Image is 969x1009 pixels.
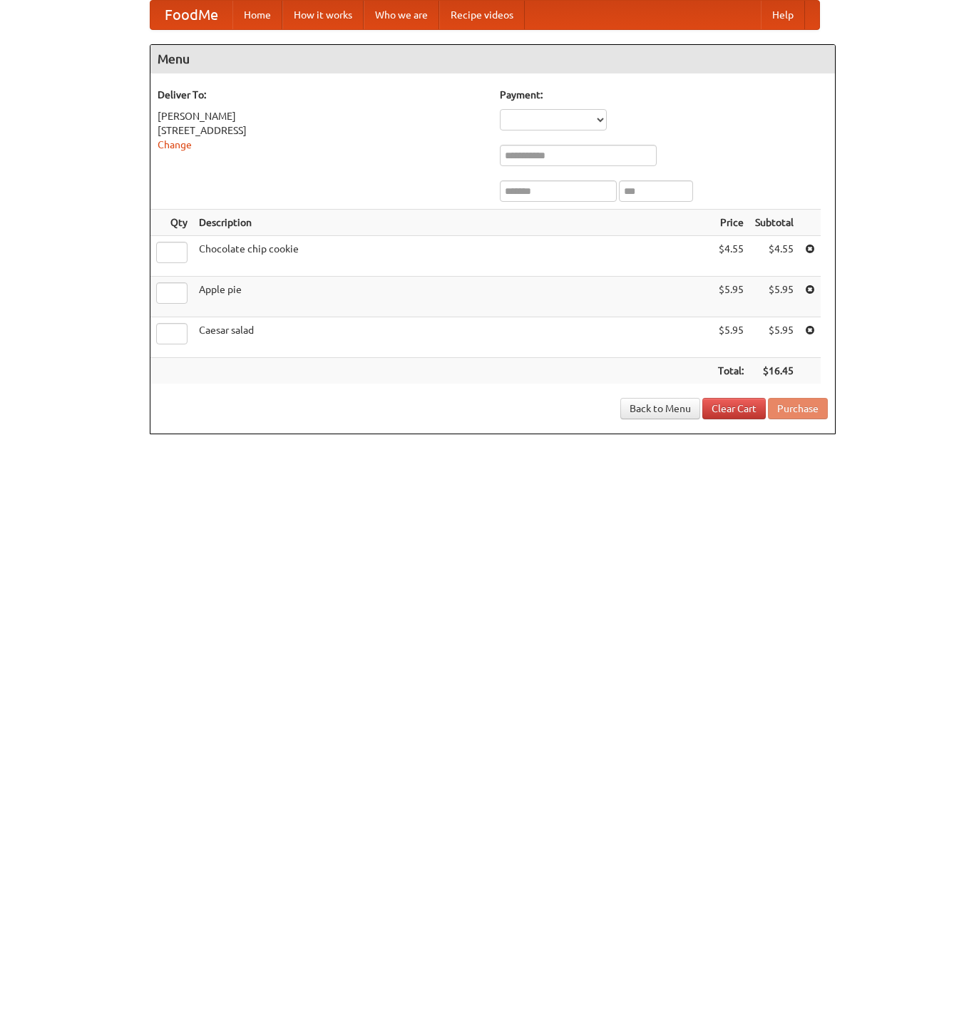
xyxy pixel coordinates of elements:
[158,123,486,138] div: [STREET_ADDRESS]
[158,109,486,123] div: [PERSON_NAME]
[712,210,749,236] th: Price
[150,210,193,236] th: Qty
[712,358,749,384] th: Total:
[158,88,486,102] h5: Deliver To:
[620,398,700,419] a: Back to Menu
[761,1,805,29] a: Help
[158,139,192,150] a: Change
[749,210,799,236] th: Subtotal
[749,236,799,277] td: $4.55
[749,317,799,358] td: $5.95
[712,236,749,277] td: $4.55
[500,88,828,102] h5: Payment:
[232,1,282,29] a: Home
[439,1,525,29] a: Recipe videos
[712,317,749,358] td: $5.95
[364,1,439,29] a: Who we are
[702,398,766,419] a: Clear Cart
[193,210,712,236] th: Description
[193,317,712,358] td: Caesar salad
[150,1,232,29] a: FoodMe
[712,277,749,317] td: $5.95
[193,277,712,317] td: Apple pie
[193,236,712,277] td: Chocolate chip cookie
[282,1,364,29] a: How it works
[749,277,799,317] td: $5.95
[768,398,828,419] button: Purchase
[150,45,835,73] h4: Menu
[749,358,799,384] th: $16.45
